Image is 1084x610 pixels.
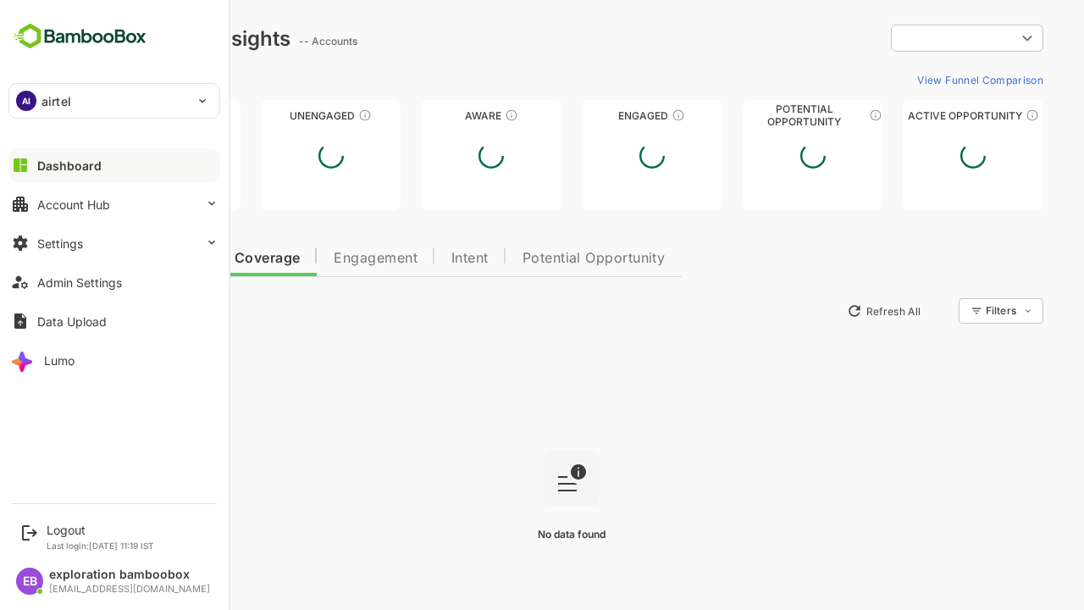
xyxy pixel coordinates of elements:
[41,26,231,51] div: Dashboard Insights
[8,187,220,221] button: Account Hub
[16,568,43,595] div: EB
[44,353,75,368] div: Lumo
[47,541,154,551] p: Last login: [DATE] 11:19 IST
[37,275,122,290] div: Admin Settings
[138,108,152,122] div: These accounts have not been engaged with for a defined time period
[9,84,219,118] div: AIairtel
[843,109,984,122] div: Active Opportunity
[8,20,152,53] img: BambooboxFullLogoMark.5f36c76dfaba33ec1ec1367b70bb1252.svg
[780,297,869,324] button: Refresh All
[49,568,210,582] div: exploration bamboobox
[810,108,823,122] div: These accounts are MQAs and can be passed on to Inside Sales
[202,109,342,122] div: Unengaged
[8,226,220,260] button: Settings
[41,296,164,326] button: New Insights
[463,252,606,265] span: Potential Opportunity
[47,523,154,537] div: Logout
[16,91,36,111] div: AI
[8,148,220,182] button: Dashboard
[966,108,980,122] div: These accounts have open opportunities which might be at any of the Sales Stages
[37,197,110,212] div: Account Hub
[37,158,102,173] div: Dashboard
[58,252,241,265] span: Data Quality and Coverage
[240,35,303,47] ag: -- Accounts
[392,252,429,265] span: Intent
[41,92,71,110] p: airtel
[49,584,210,595] div: [EMAIL_ADDRESS][DOMAIN_NAME]
[925,296,984,326] div: Filters
[299,108,312,122] div: These accounts have not shown enough engagement and need nurturing
[523,109,663,122] div: Engaged
[832,23,984,53] div: ​
[445,108,459,122] div: These accounts have just entered the buying cycle and need further nurturing
[683,109,824,122] div: Potential Opportunity
[37,314,107,329] div: Data Upload
[851,66,984,93] button: View Funnel Comparison
[612,108,626,122] div: These accounts are warm, further nurturing would qualify them to MQAs
[41,109,181,122] div: Unreached
[8,343,220,377] button: Lumo
[8,304,220,338] button: Data Upload
[274,252,358,265] span: Engagement
[37,236,83,251] div: Settings
[8,265,220,299] button: Admin Settings
[478,528,546,541] span: No data found
[362,109,502,122] div: Aware
[926,304,957,317] div: Filters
